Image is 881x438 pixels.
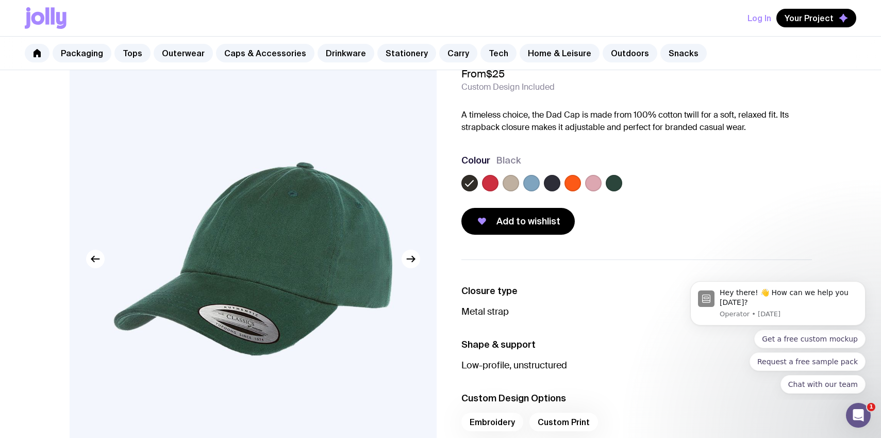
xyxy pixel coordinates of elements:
span: Custom Design Included [461,82,555,92]
iframe: Intercom notifications message [675,272,881,400]
span: Add to wishlist [496,215,560,228]
h3: Shape & support [461,338,812,351]
iframe: Intercom live chat [846,403,871,428]
p: A timeless choice, the Dad Cap is made from 100% cotton twill for a soft, relaxed fit. Its strapb... [461,109,812,134]
h3: Colour [461,154,490,167]
p: Low-profile, unstructured [461,359,812,371]
a: Snacks [660,44,707,62]
span: Black [496,154,521,167]
p: Metal strap [461,305,812,318]
a: Stationery [377,44,436,62]
a: Tops [114,44,151,62]
span: 1 [867,403,875,411]
h3: Custom Design Options [461,392,812,404]
a: Outdoors [603,44,657,62]
a: Caps & Accessories [216,44,314,62]
span: From [461,68,505,80]
a: Carry [439,44,477,62]
a: Tech [480,44,517,62]
h3: Closure type [461,285,812,297]
a: Packaging [53,44,111,62]
a: Drinkware [318,44,374,62]
span: $25 [486,67,505,80]
a: Home & Leisure [520,44,600,62]
span: Your Project [785,13,834,23]
button: Log In [747,9,771,27]
a: Outerwear [154,44,213,62]
button: Your Project [776,9,856,27]
button: Add to wishlist [461,208,575,235]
